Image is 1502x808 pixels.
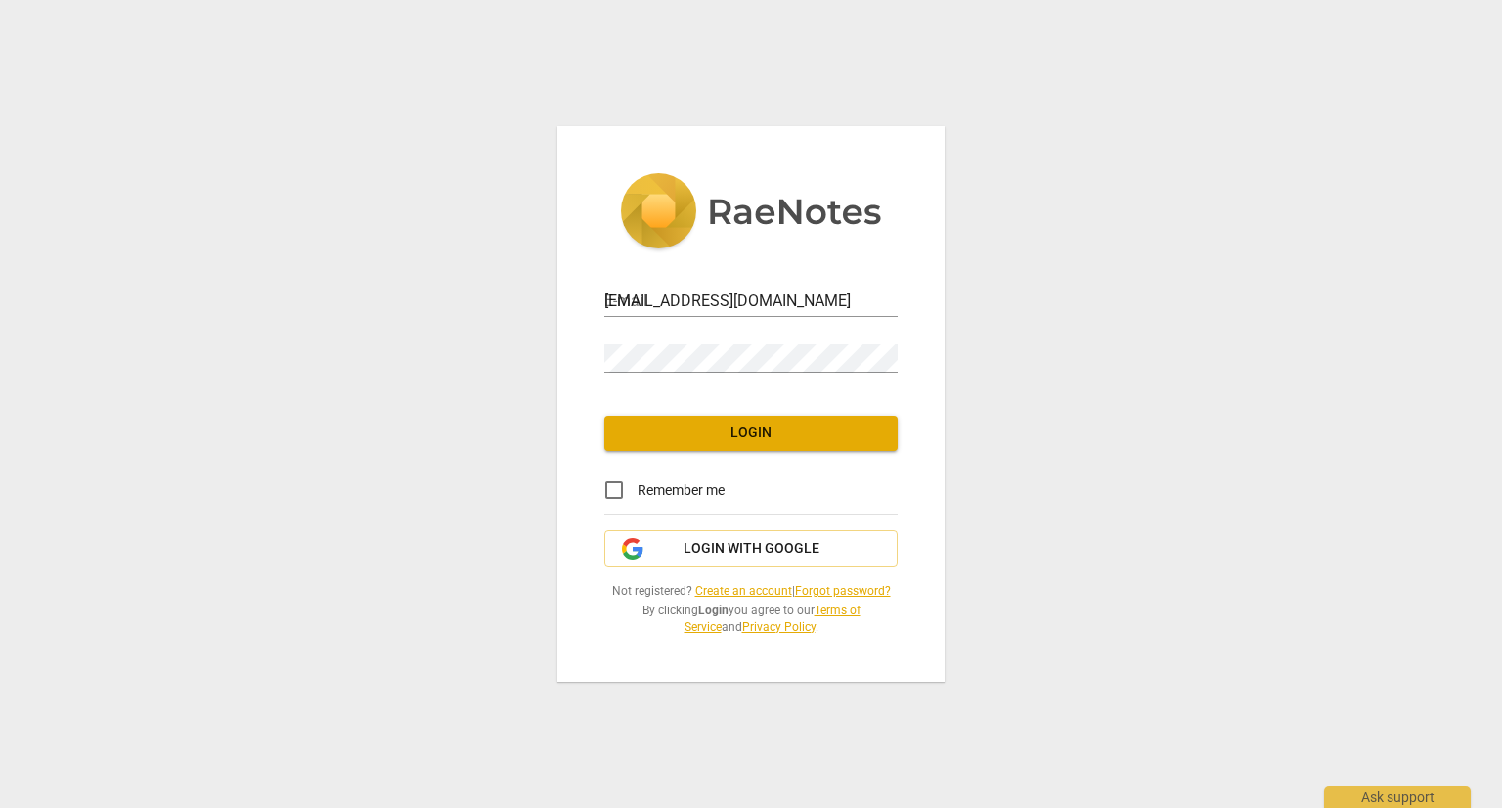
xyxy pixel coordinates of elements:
[795,584,891,598] a: Forgot password?
[604,583,898,600] span: Not registered? |
[604,603,898,635] span: By clicking you agree to our and .
[698,604,729,617] b: Login
[695,584,792,598] a: Create an account
[620,424,882,443] span: Login
[604,530,898,567] button: Login with Google
[742,620,816,634] a: Privacy Policy
[604,416,898,451] button: Login
[638,480,725,501] span: Remember me
[685,604,861,634] a: Terms of Service
[1324,786,1471,808] div: Ask support
[620,173,882,253] img: 5ac2273c67554f335776073100b6d88f.svg
[684,539,819,559] span: Login with Google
